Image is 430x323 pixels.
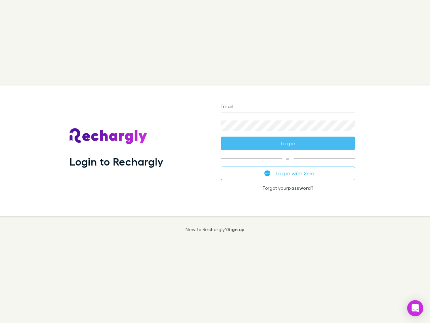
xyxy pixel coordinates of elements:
button: Log in [221,137,355,150]
div: Open Intercom Messenger [407,300,423,316]
p: New to Rechargly? [185,227,245,232]
a: password [288,185,311,191]
img: Rechargly's Logo [70,128,147,144]
img: Xero's logo [264,170,270,176]
p: Forgot your ? [221,185,355,191]
button: Log in with Xero [221,167,355,180]
h1: Login to Rechargly [70,155,163,168]
a: Sign up [227,226,245,232]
